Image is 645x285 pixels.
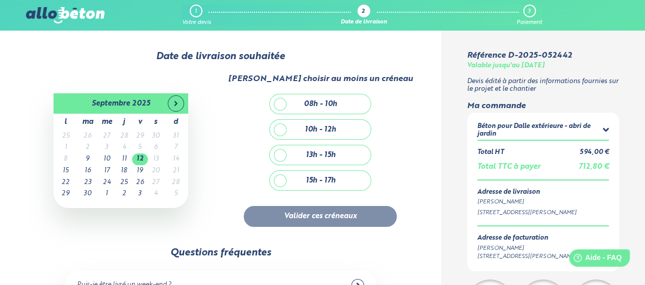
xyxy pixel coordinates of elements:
td: 23 [78,177,97,189]
td: 5 [164,188,188,200]
td: 7 [164,142,188,153]
div: 2 [362,9,365,15]
td: 21 [164,165,188,177]
td: 16 [78,165,97,177]
td: 1 [54,142,78,153]
th: septembre 2025 [78,93,164,114]
a: 1 Votre devis [182,5,211,26]
td: 18 [116,165,132,177]
td: 25 [116,177,132,189]
div: 10h - 12h [305,125,336,134]
td: 5 [132,142,148,153]
div: [PERSON_NAME] [477,244,577,253]
div: Questions fréquentes [170,247,271,258]
div: 1 [195,8,197,15]
div: Béton pour Dalle extérieure - abri de jardin [477,123,603,138]
td: 17 [97,165,116,177]
td: 13 [148,153,164,165]
td: 10 [97,153,116,165]
td: 1 [97,188,116,200]
div: Référence D-2025-052442 [467,51,572,60]
td: 15 [54,165,78,177]
td: 8 [54,153,78,165]
td: 27 [148,177,164,189]
p: Devis édité à partir des informations fournies sur le projet et le chantier [467,78,620,93]
td: 29 [132,131,148,142]
th: s [148,114,164,131]
div: Date de livraison [341,19,387,26]
td: 2 [116,188,132,200]
th: d [164,114,188,131]
td: 3 [132,188,148,200]
td: 2 [78,142,97,153]
td: 4 [148,188,164,200]
div: [PERSON_NAME] choisir au moins un créneau [228,74,413,84]
td: 6 [148,142,164,153]
div: 13h - 15h [305,151,335,160]
a: 3 Paiement [517,5,542,26]
td: 12 [132,153,148,165]
td: 29 [54,188,78,200]
div: Votre devis [182,19,211,26]
td: 9 [78,153,97,165]
div: [STREET_ADDRESS][PERSON_NAME] [477,209,609,217]
div: 3 [528,8,530,15]
span: 712,80 € [578,163,609,170]
th: ma [78,114,97,131]
td: 19 [132,165,148,177]
td: 27 [97,131,116,142]
th: v [132,114,148,131]
div: Valable jusqu'au [DATE] [467,62,545,70]
td: 31 [164,131,188,142]
div: 08h - 10h [304,100,337,109]
th: me [97,114,116,131]
td: 30 [78,188,97,200]
td: 20 [148,165,164,177]
td: 3 [97,142,116,153]
td: 14 [164,153,188,165]
div: Adresse de facturation [477,235,577,242]
td: 22 [54,177,78,189]
button: Valider ces créneaux [244,206,397,227]
div: Paiement [517,19,542,26]
div: Ma commande [467,101,620,111]
a: 2 Date de livraison [341,5,387,26]
iframe: Help widget launcher [554,245,634,274]
th: l [54,114,78,131]
div: Total TTC à payer [477,163,540,171]
td: 26 [78,131,97,142]
td: 11 [116,153,132,165]
div: Total HT [477,149,504,157]
td: 24 [97,177,116,189]
div: 15h - 17h [305,176,335,185]
td: 28 [116,131,132,142]
td: 25 [54,131,78,142]
div: Date de livraison souhaitée [26,51,416,62]
th: j [116,114,132,131]
td: 4 [116,142,132,153]
td: 30 [148,131,164,142]
div: [STREET_ADDRESS][PERSON_NAME] [477,252,577,261]
summary: Béton pour Dalle extérieure - abri de jardin [477,123,609,140]
img: allobéton [26,7,105,23]
div: Adresse de livraison [477,189,609,196]
td: 28 [164,177,188,189]
div: 594,00 € [579,149,609,157]
td: 26 [132,177,148,189]
div: [PERSON_NAME] [477,198,609,206]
